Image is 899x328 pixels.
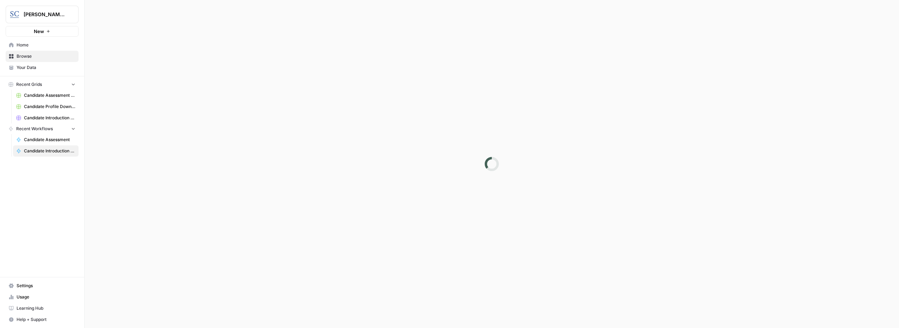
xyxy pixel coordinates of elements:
button: Help + Support [6,314,79,325]
span: Recent Workflows [16,126,53,132]
span: Candidate Assessment [24,137,75,143]
button: Recent Workflows [6,124,79,134]
span: Candidate Profile Download Sheet [24,103,75,110]
span: New [34,28,44,35]
a: Usage [6,291,79,303]
a: Settings [6,280,79,291]
span: Settings [17,283,75,289]
span: Candidate Introduction Download Sheet [24,115,75,121]
button: New [6,26,79,37]
img: Stanton Chase Nashville Logo [8,8,21,21]
span: Help + Support [17,316,75,323]
span: Learning Hub [17,305,75,311]
a: Candidate Assessment [13,134,79,145]
a: Candidate Assessment Download Sheet [13,90,79,101]
span: [PERSON_NAME] [GEOGRAPHIC_DATA] [24,11,66,18]
a: Candidate Introduction and Profile [13,145,79,157]
span: Usage [17,294,75,300]
span: Recent Grids [16,81,42,88]
a: Candidate Introduction Download Sheet [13,112,79,124]
a: Candidate Profile Download Sheet [13,101,79,112]
button: Workspace: Stanton Chase Nashville [6,6,79,23]
a: Browse [6,51,79,62]
span: Home [17,42,75,48]
a: Learning Hub [6,303,79,314]
a: Your Data [6,62,79,73]
span: Browse [17,53,75,59]
span: Your Data [17,64,75,71]
button: Recent Grids [6,79,79,90]
span: Candidate Introduction and Profile [24,148,75,154]
span: Candidate Assessment Download Sheet [24,92,75,99]
a: Home [6,39,79,51]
